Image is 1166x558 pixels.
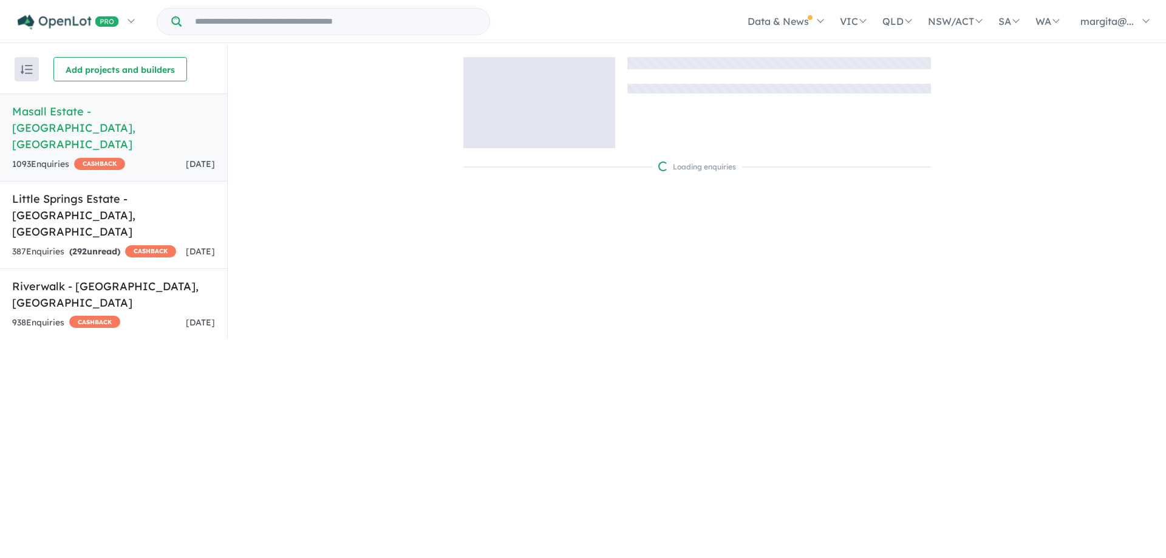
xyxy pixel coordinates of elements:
div: 1093 Enquir ies [12,157,125,172]
span: margita@... [1080,15,1134,27]
span: [DATE] [186,246,215,257]
img: sort.svg [21,65,33,74]
h5: Riverwalk - [GEOGRAPHIC_DATA] , [GEOGRAPHIC_DATA] [12,278,215,311]
div: Loading enquiries [658,161,736,173]
strong: ( unread) [69,246,120,257]
span: 292 [72,246,87,257]
span: CASHBACK [125,245,176,257]
button: Add projects and builders [53,57,187,81]
h5: Masall Estate - [GEOGRAPHIC_DATA] , [GEOGRAPHIC_DATA] [12,103,215,152]
div: 387 Enquir ies [12,245,176,259]
h5: Little Springs Estate - [GEOGRAPHIC_DATA] , [GEOGRAPHIC_DATA] [12,191,215,240]
input: Try estate name, suburb, builder or developer [184,9,487,35]
span: [DATE] [186,317,215,328]
span: [DATE] [186,158,215,169]
span: CASHBACK [74,158,125,170]
img: Openlot PRO Logo White [18,15,119,30]
span: CASHBACK [69,316,120,328]
div: 938 Enquir ies [12,316,120,330]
